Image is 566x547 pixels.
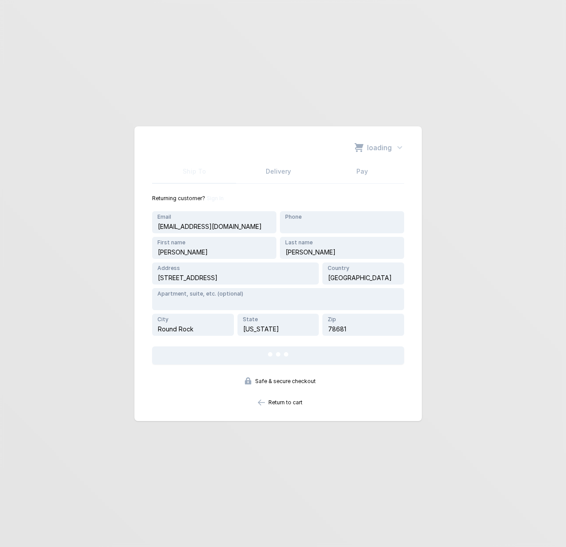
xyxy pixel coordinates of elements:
[152,195,205,201] span: Returning customer?
[152,167,236,184] a: Ship To
[239,315,258,323] label: State
[282,239,313,247] label: Last name
[320,167,404,184] a: Pay
[255,378,316,384] span: Safe & secure checkout
[324,315,336,323] label: Zip
[254,399,302,406] a: Return to cart
[324,264,349,272] label: Country
[355,142,404,153] button: loading
[154,290,243,298] label: Apartment, suite, etc. (optional)
[236,167,320,184] a: Delivery
[154,213,171,221] label: Email
[367,142,392,153] span: loading
[154,264,180,272] label: Address
[282,213,302,221] label: Phone
[207,194,224,202] button: Sign In
[154,239,185,247] label: First name
[154,315,168,323] label: City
